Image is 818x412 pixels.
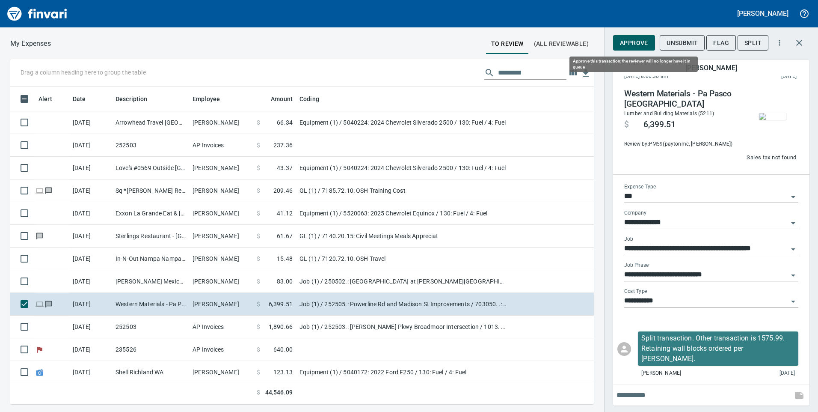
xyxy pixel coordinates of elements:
td: 252503 [112,134,189,157]
span: Date [73,94,97,104]
td: Shell Richland WA [112,361,189,384]
td: GL (1) / 7185.72.10: OSH Training Cost [296,179,510,202]
span: [DATE] 8:00:30 am [624,72,725,81]
span: Coding [299,94,319,104]
p: My Expenses [10,39,51,49]
button: Open [787,191,799,203]
td: Love's #0569 Outside [GEOGRAPHIC_DATA] OR [112,157,189,179]
span: Employee [193,94,220,104]
span: $ [257,322,260,331]
span: $ [624,119,629,130]
span: Has messages [35,233,44,239]
span: Flag [713,38,729,48]
span: 6,399.51 [269,300,293,308]
label: Job [624,237,633,242]
h4: Western Materials - Pa Pasco [GEOGRAPHIC_DATA] [624,89,741,109]
span: (All Reviewable) [534,39,589,49]
button: More [770,33,789,52]
td: GL (1) / 7120.72.10: OSH Travel [296,248,510,270]
span: This charge was settled by the merchant and appears on the 2025/09/06 statement. [725,72,797,81]
h5: [PERSON_NAME] [737,9,788,18]
span: Has messages [44,188,53,193]
p: Drag a column heading here to group the table [21,68,146,77]
td: Arrowhead Travel [GEOGRAPHIC_DATA][PERSON_NAME] OR [112,111,189,134]
td: [DATE] [69,270,112,293]
h5: [PERSON_NAME] [685,63,737,72]
span: 44,546.09 [265,388,293,397]
button: Flag [706,35,736,51]
span: Amount [260,94,293,104]
td: AP Invoices [189,316,253,338]
button: Open [787,217,799,229]
span: [PERSON_NAME] [641,369,681,378]
td: [PERSON_NAME] [189,179,253,202]
span: $ [257,345,260,354]
span: Has messages [44,301,53,307]
span: $ [257,388,260,397]
img: receipts%2Ftapani%2F2025-09-04%2FNEsw9X4wyyOGIebisYSa9hDywWp2__yj0CyTwbU12uZ9ECEDsO_3.jpg [759,113,786,120]
span: 41.12 [277,209,293,218]
span: $ [257,254,260,263]
span: $ [257,232,260,240]
td: Exxon La Grande Eat & [GEOGRAPHIC_DATA] OR [112,202,189,225]
span: Lumber and Building Materials (5211) [624,110,714,116]
span: [DATE] [779,369,795,378]
span: 237.36 [273,141,293,149]
button: Close transaction [789,33,809,53]
span: Approve [620,38,648,48]
span: 209.46 [273,186,293,195]
label: Cost Type [624,289,647,294]
td: Equipment (1) / 5040172: 2022 Ford F250 / 130: Fuel / 4: Fuel [296,361,510,384]
td: AP Invoices [189,134,253,157]
td: [DATE] [69,202,112,225]
span: Receipt Still Uploading [35,369,44,375]
td: [PERSON_NAME] [189,293,253,316]
td: [PERSON_NAME] [189,361,253,384]
span: 6,399.51 [643,119,676,130]
td: Equipment (1) / 5040224: 2024 Chevrolet Silverado 2500 / 130: Fuel / 4: Fuel [296,157,510,179]
img: Finvari [5,3,69,24]
td: [DATE] [69,225,112,248]
td: In-N-Out Nampa Nampa ID [112,248,189,270]
td: [DATE] [69,179,112,202]
span: Online transaction [35,188,44,193]
td: [PERSON_NAME] [189,270,253,293]
td: Western Materials - Pa Pasco [GEOGRAPHIC_DATA] [112,293,189,316]
label: Expense Type [624,185,656,190]
td: [DATE] [69,293,112,316]
span: Online transaction [35,301,44,307]
span: Date [73,94,86,104]
td: [DATE] [69,248,112,270]
button: Approve [613,35,655,51]
label: Company [624,211,646,216]
button: Split [738,35,768,51]
button: Open [787,296,799,308]
span: $ [257,141,260,149]
td: [DATE] [69,316,112,338]
button: [PERSON_NAME] [735,7,791,20]
span: 83.00 [277,277,293,286]
button: Unsubmit [660,35,705,51]
span: $ [257,118,260,127]
span: Alert [39,94,63,104]
span: Alert [39,94,52,104]
span: Employee [193,94,231,104]
td: [DATE] [69,338,112,361]
td: Job (1) / 252503.: [PERSON_NAME] Pkwy Broadmoor Intersection / 1013. .: Roadside Cleanup / 5: Other [296,316,510,338]
span: 43.37 [277,164,293,172]
button: Choose columns to display [566,66,579,79]
span: Coding [299,94,330,104]
span: 61.67 [277,232,293,240]
span: Amount [271,94,293,104]
p: Split transaction. Other transaction is 1575.99. Retaining wall blocks ordered per [PERSON_NAME]. [641,333,795,364]
td: 252503 [112,316,189,338]
span: Unsubmit [667,38,698,48]
span: Flagged [35,346,44,352]
span: $ [257,209,260,218]
td: [DATE] [69,157,112,179]
td: GL (1) / 7140.20.15: Civil Meetings Meals Appreciat [296,225,510,248]
span: $ [257,164,260,172]
span: $ [257,368,260,376]
td: [DATE] [69,134,112,157]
